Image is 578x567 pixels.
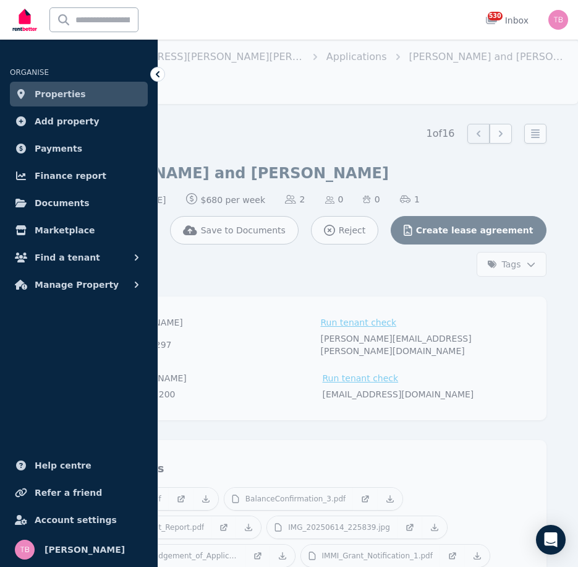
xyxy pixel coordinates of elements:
[84,452,534,477] h4: Attachments
[391,216,546,245] button: Create lease agreement
[10,191,148,215] a: Documents
[488,12,503,20] span: 530
[35,223,95,238] span: Marketplace
[465,545,490,567] a: Download Attachment
[416,224,533,236] span: Create lease agreement
[301,545,440,567] a: IMMI_Grant_Notification_1.pdf
[35,513,117,527] span: Account settings
[193,488,218,510] a: Download Attachment
[353,488,378,510] a: Open in new Tab
[10,480,148,505] a: Refer a friend
[35,250,100,265] span: Find a tenant
[102,551,237,561] p: IMMI_Acknowledgement_of_Application_Received.pdf
[288,522,389,532] p: IMG_20250614_225839.jpg
[422,516,447,539] a: Download Attachment
[427,126,455,141] span: 1 of 16
[35,87,86,102] span: Properties
[10,136,148,161] a: Payments
[285,193,305,206] span: 2
[15,540,35,560] img: Tracy Barrett
[35,196,90,210] span: Documents
[201,224,286,236] span: Save to Documents
[35,141,82,156] span: Payments
[363,193,380,206] span: 0
[270,545,295,567] a: Download Attachment
[224,488,353,510] a: BalanceConfirmation_3.pdf
[10,508,148,532] a: Account settings
[10,4,40,35] img: RentBetter
[10,163,148,188] a: Finance report
[339,224,365,236] span: Reject
[169,488,193,510] a: Open in new Tab
[115,388,319,400] div: 0404 250 200
[236,516,261,539] a: Download Attachment
[536,525,566,555] div: Open Intercom Messenger
[245,494,346,504] p: BalanceConfirmation_3.pdf
[111,332,317,357] div: 0498 744 297
[85,545,245,567] a: IMMI_Acknowledgement_of_Application_Received.pdf
[115,372,319,384] div: [PERSON_NAME]
[10,272,148,297] button: Manage Property
[111,316,317,329] div: [PERSON_NAME]
[45,542,125,557] span: [PERSON_NAME]
[325,193,344,206] span: 0
[245,545,270,567] a: Open in new Tab
[35,485,102,500] span: Refer a friend
[320,332,526,357] div: [PERSON_NAME][EMAIL_ADDRESS][PERSON_NAME][DOMAIN_NAME]
[487,258,521,271] span: Tags
[10,109,148,134] a: Add property
[211,516,236,539] a: Open in new Tab
[548,10,568,30] img: Tracy Barrett
[186,193,266,206] span: $680 per week
[485,14,529,27] div: Inbox
[326,51,387,63] a: Applications
[89,51,351,63] a: [STREET_ADDRESS][PERSON_NAME][PERSON_NAME]
[440,545,465,567] a: Open in new Tab
[322,551,433,561] p: IMMI_Grant_Notification_1.pdf
[10,82,148,106] a: Properties
[311,216,378,245] button: Reject
[10,68,49,77] span: ORGANISE
[10,218,148,243] a: Marketplace
[40,40,578,74] nav: Breadcrumb
[267,516,397,539] a: IMG_20250614_225839.jpg
[35,458,91,473] span: Help centre
[378,488,402,510] a: Download Attachment
[477,252,546,277] button: Tags
[35,168,106,183] span: Finance report
[320,316,396,329] span: Run tenant check
[35,114,100,129] span: Add property
[10,245,148,270] button: Find a tenant
[10,453,148,478] a: Help centre
[397,516,422,539] a: Open in new Tab
[170,216,299,245] button: Save to Documents
[35,277,119,292] span: Manage Property
[400,193,420,206] span: 1
[72,163,389,183] h1: [PERSON_NAME] and [PERSON_NAME]
[323,388,527,400] div: [EMAIL_ADDRESS][DOMAIN_NAME]
[323,372,399,384] span: Run tenant check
